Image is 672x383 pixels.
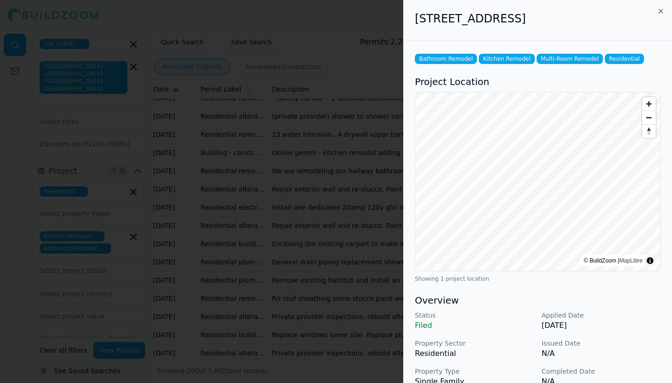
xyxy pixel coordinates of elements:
[415,54,477,64] span: Bathroom Remodel
[415,11,661,26] h2: [STREET_ADDRESS]
[537,54,603,64] span: Multi-Room Remodel
[415,92,660,271] canvas: Map
[415,294,661,307] h3: Overview
[542,320,661,331] p: [DATE]
[415,348,534,359] p: Residential
[542,348,661,359] p: N/A
[605,54,644,64] span: Residential
[542,339,661,348] p: Issued Date
[644,255,656,266] summary: Toggle attribution
[642,124,656,138] button: Reset bearing to north
[415,275,661,283] div: Showing 1 project location
[415,311,534,320] p: Status
[619,257,643,264] a: MapLibre
[415,367,534,376] p: Property Type
[642,111,656,124] button: Zoom out
[584,256,643,265] div: © BuildZoom |
[542,367,661,376] p: Completed Date
[479,54,534,64] span: Kitchen Remodel
[415,75,661,88] h3: Project Location
[415,320,534,331] p: Filed
[542,311,661,320] p: Applied Date
[415,339,534,348] p: Property Sector
[642,97,656,111] button: Zoom in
